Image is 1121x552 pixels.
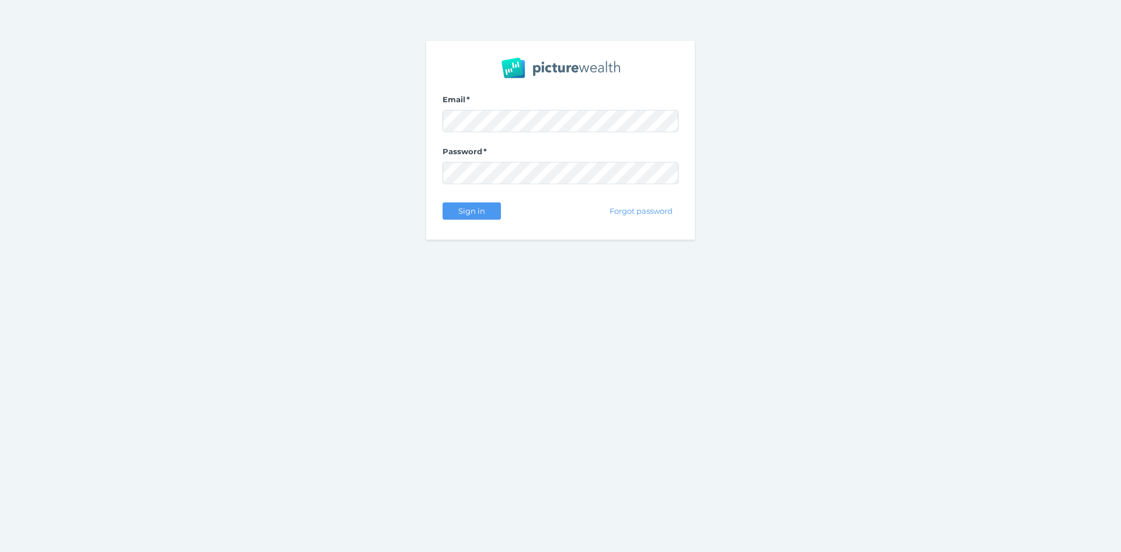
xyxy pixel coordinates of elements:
label: Password [443,147,678,162]
span: Sign in [453,206,490,216]
button: Forgot password [604,202,678,220]
label: Email [443,95,678,110]
img: PW [502,57,620,78]
button: Sign in [443,202,501,220]
span: Forgot password [605,206,678,216]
